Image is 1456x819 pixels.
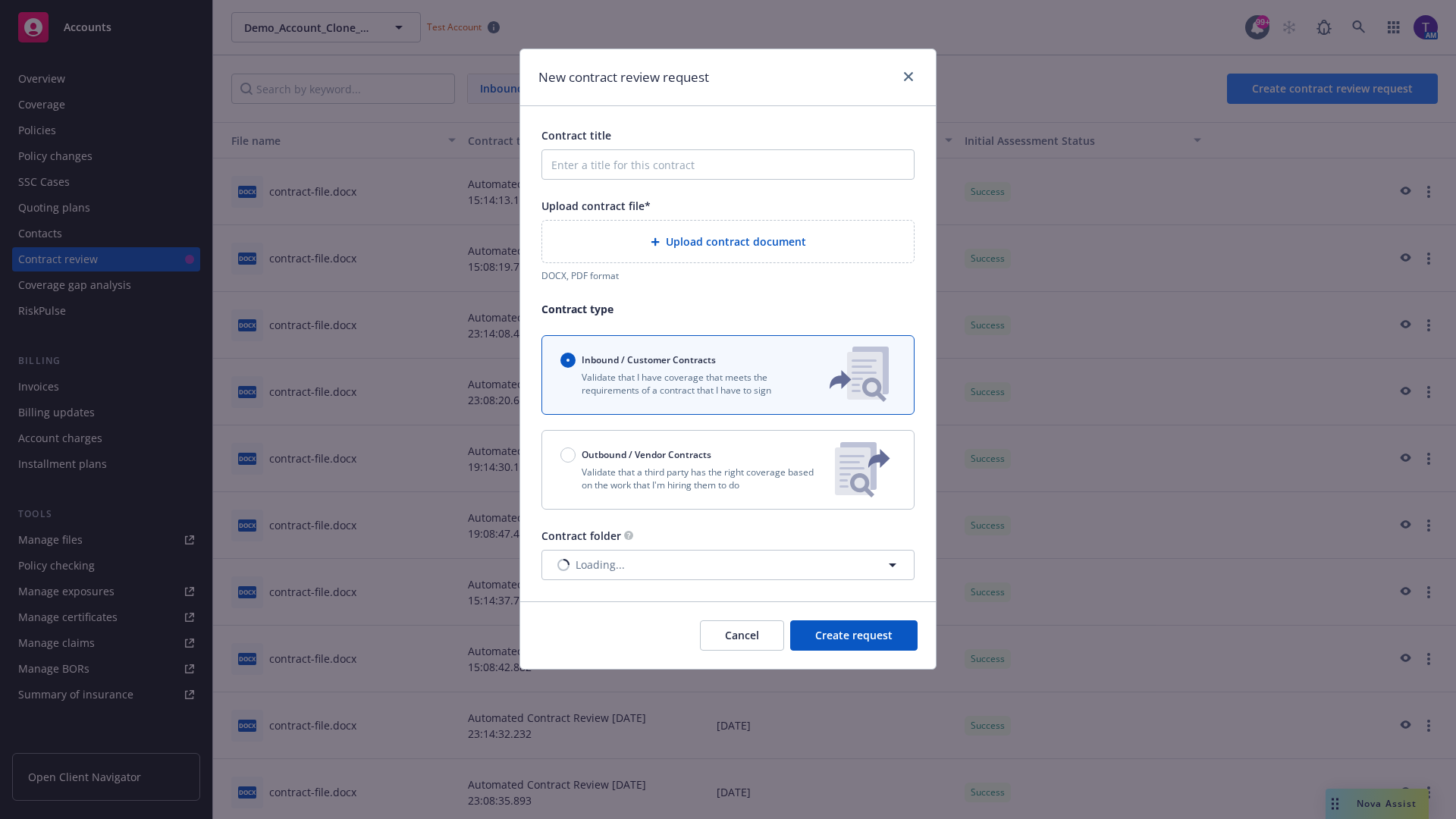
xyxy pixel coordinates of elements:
[560,371,805,397] p: Validate that I have coverage that meets the requirements of a contract that I have to sign
[541,301,915,317] p: Contract type
[582,353,716,366] span: Inbound / Customer Contracts
[576,557,625,573] span: Loading...
[725,628,759,642] span: Cancel
[700,620,784,651] button: Cancel
[560,353,576,368] input: Inbound / Customer Contracts
[582,448,711,461] span: Outbound / Vendor Contracts
[541,335,915,415] button: Inbound / Customer ContractsValidate that I have coverage that meets the requirements of a contra...
[560,466,823,491] p: Validate that a third party has the right coverage based on the work that I'm hiring them to do
[815,628,893,642] span: Create request
[541,550,915,580] button: Loading...
[541,269,915,282] div: DOCX, PDF format
[666,234,806,249] span: Upload contract document
[560,447,576,463] input: Outbound / Vendor Contracts
[541,149,915,180] input: Enter a title for this contract
[790,620,918,651] button: Create request
[541,128,611,143] span: Contract title
[538,67,709,87] h1: New contract review request
[899,67,918,86] a: close
[541,430,915,510] button: Outbound / Vendor ContractsValidate that a third party has the right coverage based on the work t...
[541,199,651,213] span: Upload contract file*
[541,220,915,263] div: Upload contract document
[541,529,621,543] span: Contract folder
